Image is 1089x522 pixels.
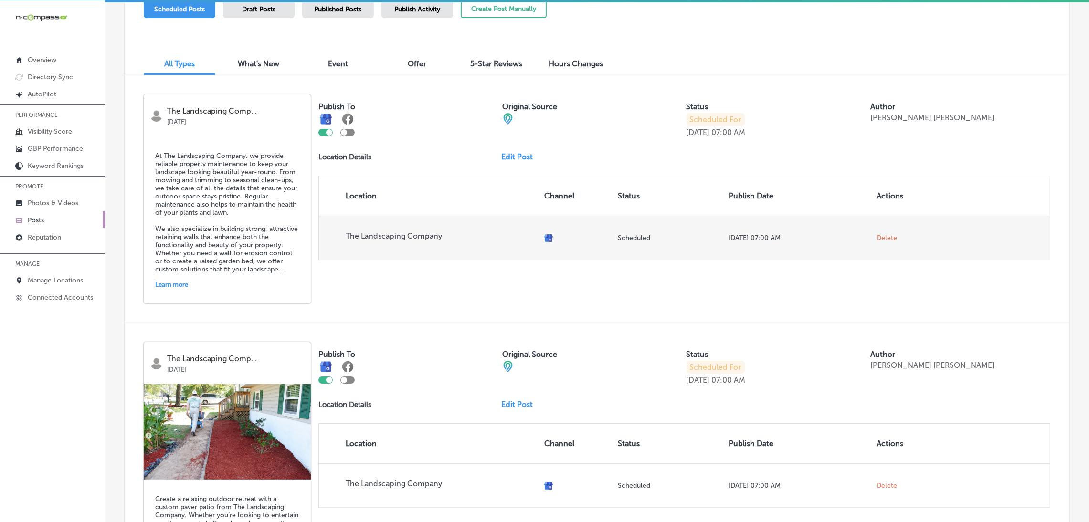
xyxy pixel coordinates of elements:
p: Photos & Videos [28,199,78,207]
a: Edit Post [501,152,540,161]
p: [DATE] [167,363,304,373]
p: Directory Sync [28,73,73,81]
th: Location [319,176,540,216]
p: Scheduled For [687,361,745,374]
p: [PERSON_NAME] [PERSON_NAME] [870,113,994,122]
span: Publish Activity [394,5,440,13]
p: Posts [28,216,44,224]
p: Location Details [318,153,371,161]
th: Channel [540,424,614,463]
p: Scheduled [618,234,721,242]
p: 07:00 AM [712,128,746,137]
th: Publish Date [725,424,873,463]
p: [DATE] [687,128,710,137]
span: Delete [877,234,897,242]
a: Edit Post [501,400,540,409]
img: logo [150,110,162,122]
p: Reputation [28,233,61,241]
label: Status [687,102,708,111]
p: Visibility Score [28,127,72,136]
img: cba84b02adce74ede1fb4a8549a95eca.png [502,361,514,372]
label: Author [870,102,895,111]
p: Location Details [318,400,371,409]
span: Delete [877,481,897,490]
p: The Landscaping Comp... [167,355,304,363]
p: 07:00 AM [712,376,746,385]
img: eb78c2f1-db0e-45c5-a400-79474b3f5ce5TheLandscapingCompany2.png [144,384,311,480]
label: Author [870,350,895,359]
th: Actions [873,176,932,216]
th: Status [614,424,725,463]
p: Scheduled For [687,113,745,126]
p: Manage Locations [28,276,83,284]
p: [DATE] 07:00 AM [729,481,869,490]
label: Original Source [502,102,557,111]
h5: At The Landscaping Company, we provide reliable property maintenance to keep your landscape looki... [155,152,299,273]
p: The Landscaping Company [346,231,537,240]
p: [PERSON_NAME] [PERSON_NAME] [870,361,994,370]
p: Scheduled [618,481,721,490]
th: Actions [873,424,932,463]
th: Status [614,176,725,216]
th: Location [319,424,540,463]
p: [DATE] [687,376,710,385]
p: AutoPilot [28,90,56,98]
span: Draft Posts [242,5,275,13]
th: Publish Date [725,176,873,216]
p: [DATE] [167,115,304,125]
img: 660ab0bf-5cc7-4cb8-ba1c-48b5ae0f18e60NCTV_CLogo_TV_Black_-500x88.png [15,13,68,22]
label: Publish To [318,102,355,111]
span: All Types [164,59,195,68]
p: [DATE] 07:00 AM [729,234,869,242]
p: The Landscaping Comp... [167,107,304,115]
p: The Landscaping Company [346,479,537,488]
span: Event [328,59,348,68]
span: Hours Changes [549,59,603,68]
p: Connected Accounts [28,293,93,302]
p: Keyword Rankings [28,162,84,170]
p: GBP Performance [28,145,83,153]
span: Published Posts [315,5,362,13]
label: Status [687,350,708,359]
img: logo [150,357,162,369]
span: 5-Star Reviews [471,59,523,68]
span: Offer [408,59,427,68]
label: Original Source [502,350,557,359]
img: cba84b02adce74ede1fb4a8549a95eca.png [502,113,514,125]
p: Overview [28,56,56,64]
th: Channel [540,176,614,216]
span: What's New [238,59,280,68]
label: Publish To [318,350,355,359]
span: Scheduled Posts [154,5,205,13]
